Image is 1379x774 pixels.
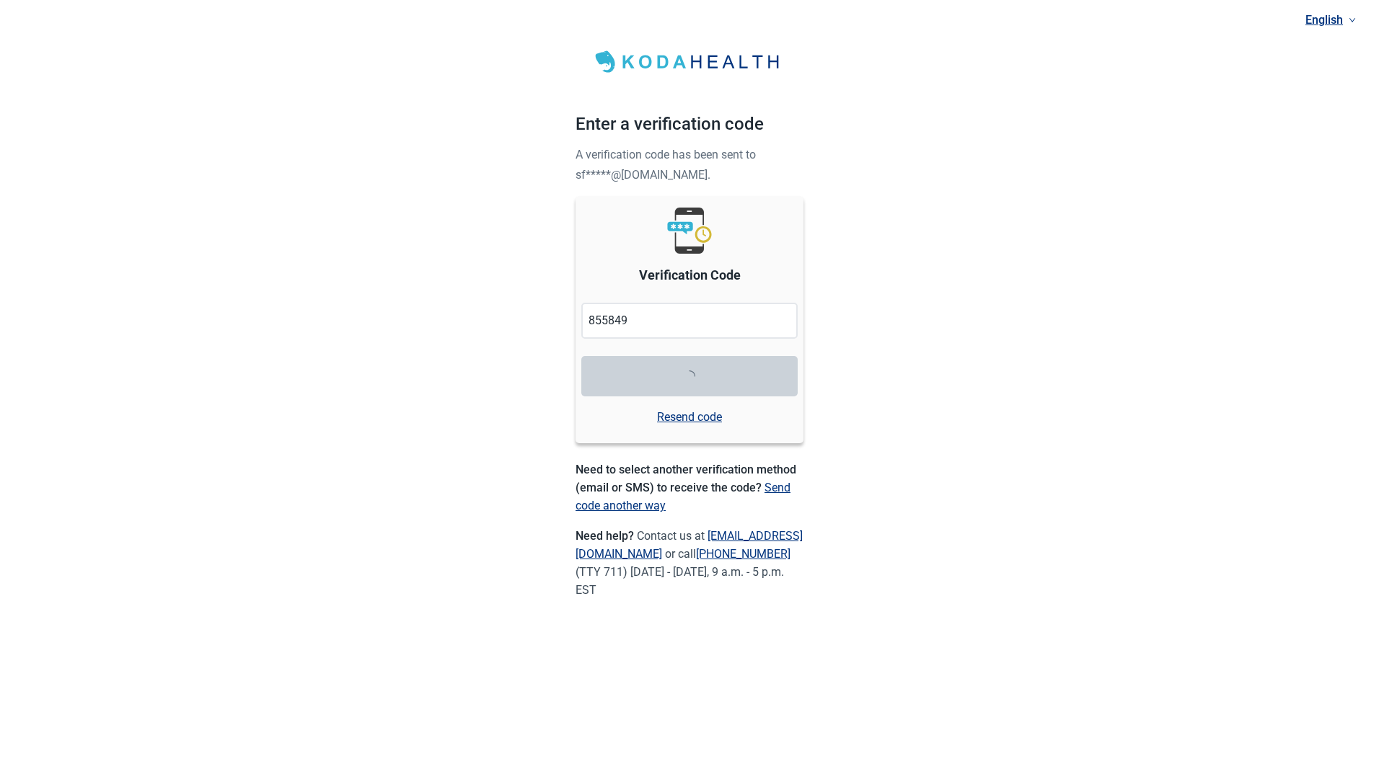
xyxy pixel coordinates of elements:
img: Koda Health [587,46,792,78]
span: or call (TTY 711) [576,547,790,579]
span: loading [682,368,697,383]
h1: Enter a verification code [576,111,803,144]
a: Resend code [657,408,722,426]
a: [PHONE_NUMBER] [696,547,790,561]
input: Enter Code Here [581,303,798,339]
span: Contact us at [576,529,803,561]
main: Main content [576,17,803,628]
a: [EMAIL_ADDRESS][DOMAIN_NAME] [576,529,803,561]
label: Verification Code [639,265,741,285]
a: Current language: English [1300,8,1362,32]
span: [DATE] - [DATE], 9 a.m. - 5 p.m. EST [576,565,784,597]
span: A verification code has been sent to sf*****@[DOMAIN_NAME]. [576,148,756,182]
span: Need to select another verification method (email or SMS) to receive the code? [576,463,796,494]
span: down [1349,17,1356,24]
span: Need help? [576,529,637,543]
